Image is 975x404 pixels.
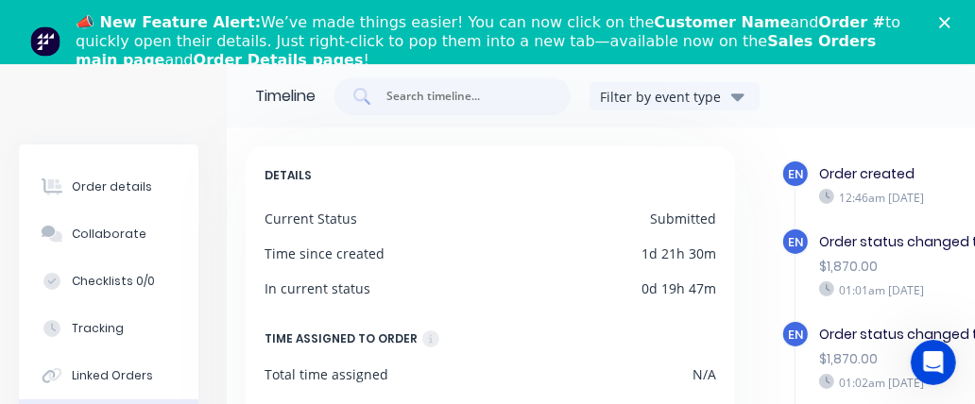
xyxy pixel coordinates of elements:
div: N/A [693,364,716,384]
div: Close [939,17,958,28]
button: Linked Orders [19,352,198,399]
div: Timeline [255,85,316,108]
div: Linked Orders [72,367,153,384]
div: 0d 19h 47m [641,278,716,298]
b: Sales Orders main page [76,32,876,69]
button: Checklists 0/0 [19,258,198,305]
div: TIME ASSIGNED TO ORDER [265,328,418,349]
b: 📣 New Feature Alert: [76,13,261,31]
button: Order details [19,163,198,210]
div: Checklists 0/0 [72,273,155,290]
button: Tracking [19,305,198,352]
div: 1d 21h 30m [641,244,716,263]
b: Order Details pages [194,51,364,69]
b: Order # [819,13,886,31]
div: Current Status [265,209,357,228]
div: Tracking [72,320,124,337]
button: Collaborate [19,210,198,258]
span: EN [788,165,803,183]
span: DETAILS [265,165,312,186]
button: Filter by event type [590,82,760,110]
div: We’ve made things easier! You can now click on the and to quickly open their details. Just right-... [76,13,915,70]
div: Order details [72,178,152,195]
div: Collaborate [72,226,146,243]
div: Time since created [265,244,385,263]
input: Search timeline... [385,87,541,106]
span: EN [788,233,803,251]
div: In current status [265,278,370,298]
span: EN [788,326,803,344]
div: Total time assigned [265,364,388,384]
div: Filter by event type [600,87,727,107]
b: Customer Name [654,13,790,31]
iframe: Intercom live chat [911,340,956,385]
div: Submitted [650,209,716,228]
img: Profile image for Team [30,26,60,57]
